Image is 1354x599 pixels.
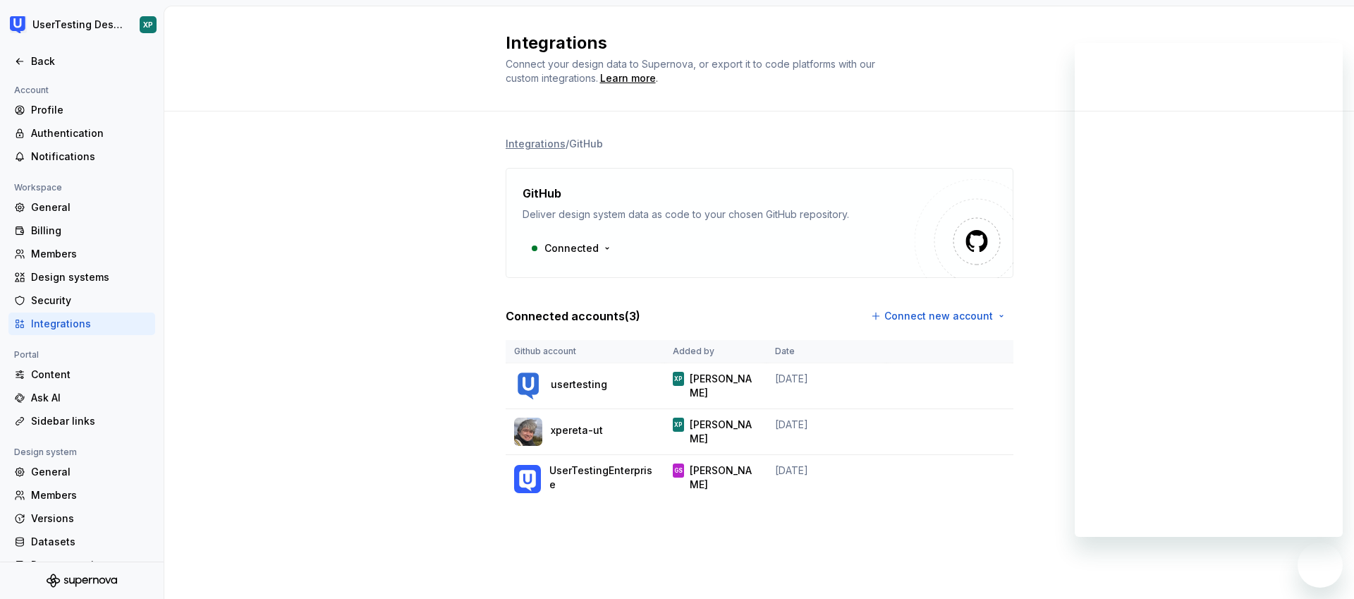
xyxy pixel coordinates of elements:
p: Connected accounts ( 3 ) [506,308,640,325]
div: Deliver design system data as code to your chosen GitHub repository. [523,207,915,222]
div: Back [31,54,150,68]
a: Back [8,50,155,73]
div: Profile [31,103,150,117]
img: 41adf70f-fc1c-4662-8e2d-d2ab9c673b1b.png [10,16,27,33]
div: Members [31,488,150,502]
div: Ask AI [31,391,150,405]
div: Workspace [8,179,68,196]
div: Design systems [31,270,150,284]
div: Documentation [31,558,150,572]
div: Design system [8,444,83,461]
p: UserTestingEnterprise [549,464,655,492]
a: General [8,461,155,483]
li: GitHub [569,138,603,150]
svg: Supernova Logo [47,574,117,588]
a: Integrations [506,137,566,151]
a: Authentication [8,122,155,145]
p: [PERSON_NAME] [690,418,757,446]
div: Billing [31,224,150,238]
button: Connected [523,236,619,261]
a: Notifications [8,145,155,168]
a: Design systems [8,266,155,289]
a: Documentation [8,554,155,576]
a: Ask AI [8,387,155,409]
div: XP [143,19,153,30]
div: Sidebar links [31,414,150,428]
div: XP [674,418,682,432]
td: [DATE] [767,363,886,409]
button: UserTesting Design SystemXP [3,9,161,40]
div: Portal [8,346,44,363]
button: Connect new account [864,303,1013,329]
div: XP [674,372,682,386]
div: Datasets [31,535,150,549]
span: Connect new account [884,309,993,323]
a: Billing [8,219,155,242]
img: xpereta-ut [514,418,542,446]
a: General [8,196,155,219]
a: Members [8,484,155,507]
p: xpereta-ut [551,423,603,437]
img: usertesting [514,372,542,400]
a: Integrations [8,313,155,335]
div: Security [31,294,150,308]
div: Notifications [31,150,150,164]
iframe: Button to launch messaging window, conversation in progress [1298,543,1343,588]
div: Integrations [31,317,150,331]
p: [PERSON_NAME] [690,464,757,492]
td: [DATE] [767,409,886,455]
h2: Integrations [506,32,996,54]
div: Account [8,82,54,99]
div: GS [674,464,683,478]
a: Learn more [600,71,656,85]
div: Authentication [31,126,150,140]
th: Github account [506,340,664,363]
div: General [31,465,150,479]
a: Datasets [8,531,155,553]
td: [DATE] [767,455,886,504]
a: Content [8,363,155,386]
a: Versions [8,507,155,530]
a: Sidebar links [8,410,155,432]
th: Date [767,340,886,363]
div: UserTesting Design System [32,18,123,32]
div: Content [31,368,150,382]
iframe: Messaging window [1075,43,1343,537]
p: Connected [544,241,599,255]
a: Profile [8,99,155,121]
span: Connect your design data to Supernova, or export it to code platforms with our custom integrations. [506,58,878,84]
div: Versions [31,512,150,526]
img: UserTestingEnterprise [514,465,542,493]
a: Members [8,243,155,265]
a: Security [8,289,155,312]
span: . [598,73,658,84]
p: usertesting [551,377,607,392]
h4: GitHub [523,185,561,202]
div: General [31,200,150,214]
div: Members [31,247,150,261]
li: / [566,138,569,150]
p: [PERSON_NAME] [690,372,757,400]
th: Added by [664,340,767,363]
